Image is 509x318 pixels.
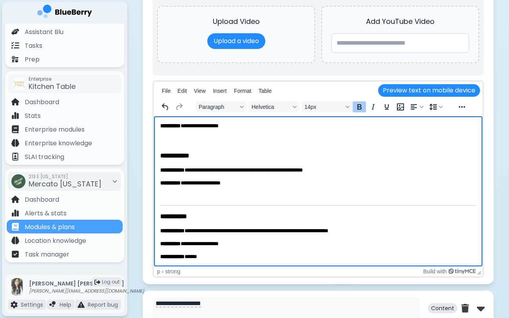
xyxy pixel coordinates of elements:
[162,88,171,94] span: File
[301,101,352,112] button: Font size 14px
[29,81,76,91] span: Kitchen Table
[207,33,265,49] label: Upload a video
[8,278,26,296] img: profile photo
[29,173,101,180] span: 213 E [US_STATE]
[366,101,380,112] button: Italic
[94,279,100,285] img: logout
[21,301,43,308] p: Settings
[194,88,206,94] span: View
[25,236,86,246] p: Location knowledge
[11,125,19,133] img: file icon
[162,268,164,275] div: ›
[29,288,144,294] p: [PERSON_NAME][EMAIL_ADDRESS][DOMAIN_NAME]
[213,88,226,94] span: Insert
[461,304,469,313] img: trash can
[29,280,144,287] p: [PERSON_NAME] [PERSON_NAME]
[25,209,67,218] p: Alerts & stats
[29,76,76,82] span: Enterprise
[11,250,19,258] img: file icon
[11,195,19,203] img: file icon
[234,88,251,94] span: Format
[455,101,469,112] button: Reveal or hide additional toolbar items
[11,55,19,63] img: file icon
[378,84,480,97] button: Preview text on mobile device
[25,98,59,107] p: Dashboard
[477,302,485,314] img: down chevron
[428,303,457,313] p: Content
[25,55,40,64] p: Prep
[252,104,290,110] span: Helvetica
[37,5,92,21] img: company logo
[102,279,120,285] span: Log out
[25,222,75,232] p: Modules & plans
[11,112,19,119] img: file icon
[11,237,19,244] img: file icon
[25,195,59,204] p: Dashboard
[11,174,25,188] img: company thumbnail
[178,88,187,94] span: Edit
[259,88,272,94] span: Table
[25,250,69,259] p: Task manager
[11,98,19,106] img: file icon
[11,28,19,36] img: file icon
[25,125,85,134] p: Enterprise modules
[11,42,19,49] img: file icon
[11,209,19,217] img: file icon
[29,179,101,189] span: Mercato [US_STATE]
[165,268,180,275] div: strong
[11,223,19,231] img: file icon
[157,268,160,275] div: p
[167,16,305,27] h3: Upload Video
[88,301,118,308] p: Report bug
[248,101,299,112] button: Font Helvetica
[25,41,42,51] p: Tasks
[408,101,426,112] button: Alignment left
[159,101,172,112] button: Undo
[25,27,63,37] p: Assistant Blu
[477,268,481,275] div: Press the Up and Down arrow keys to resize the editor.
[11,301,18,308] img: file icon
[25,152,64,162] p: SLAI tracking
[380,101,393,112] button: Underline
[78,301,85,308] img: file icon
[394,101,407,112] button: Insert/edit image
[199,104,237,110] span: Paragraph
[25,139,92,148] p: Enterprise knowledge
[6,6,322,42] body: Rich Text Area
[304,104,343,110] span: 14px
[25,111,41,121] p: Stats
[60,301,71,308] p: Help
[331,16,469,27] h3: Add YouTube Video
[49,301,56,308] img: file icon
[196,101,246,112] button: Block Paragraph
[427,101,446,112] button: Line height
[353,101,366,112] button: Bold
[13,78,25,90] img: company thumbnail
[11,153,19,161] img: file icon
[172,101,186,112] button: Redo
[423,268,476,275] a: Build with TinyMCE
[11,139,19,147] img: file icon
